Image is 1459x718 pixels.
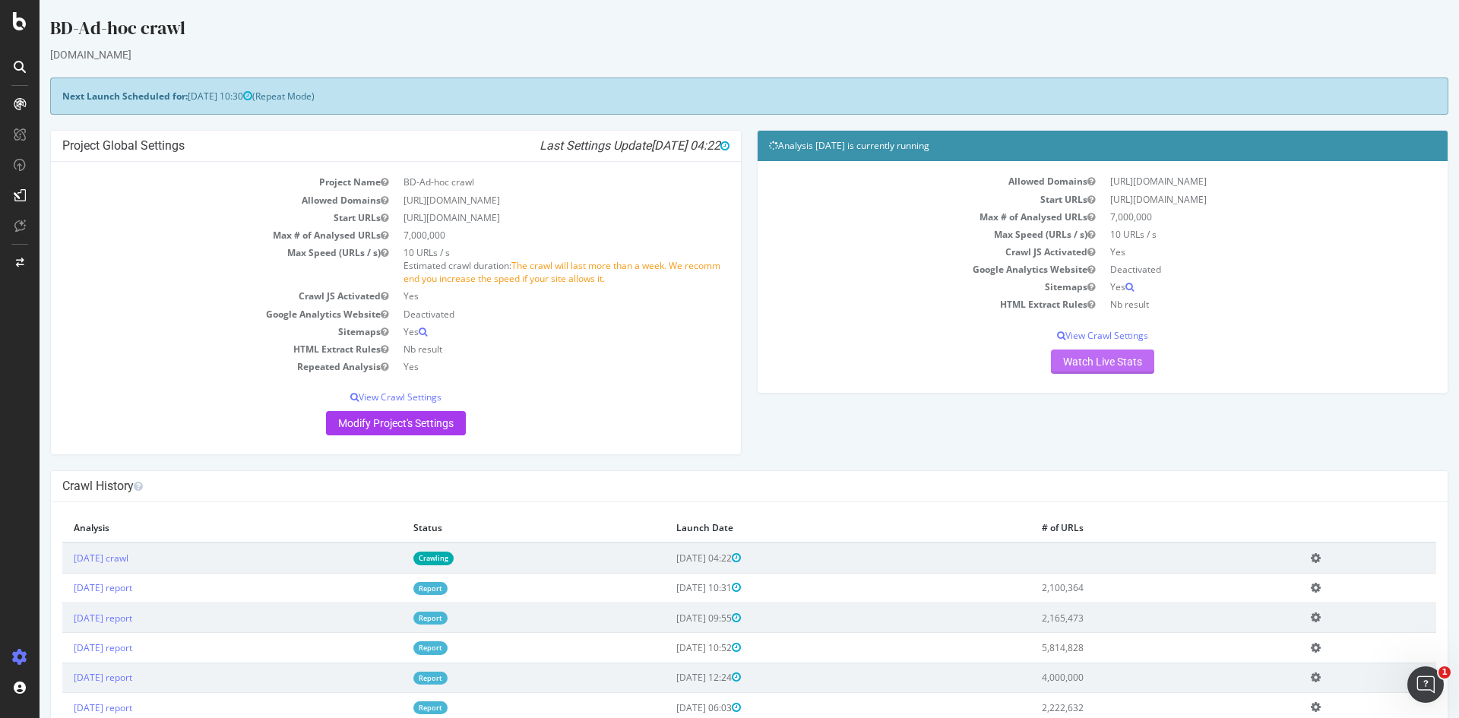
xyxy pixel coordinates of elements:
td: Sitemaps [23,323,356,340]
a: [DATE] report [34,612,93,625]
td: Yes [356,323,690,340]
a: Crawling [374,552,414,565]
a: Watch Live Stats [1011,350,1115,374]
td: Crawl JS Activated [729,243,1063,261]
p: View Crawl Settings [729,329,1397,342]
th: Analysis [23,514,362,542]
td: [URL][DOMAIN_NAME] [1063,191,1397,208]
span: [DATE] 09:55 [637,612,701,625]
td: 4,000,000 [991,663,1261,692]
span: [DATE] 12:24 [637,671,701,684]
h4: Crawl History [23,479,1397,494]
strong: Next Launch Scheduled for: [23,90,148,103]
td: [URL][DOMAIN_NAME] [356,209,690,226]
iframe: Intercom live chat [1407,666,1444,703]
h4: Analysis [DATE] is currently running [729,138,1397,153]
i: Last Settings Update [500,138,690,153]
div: [DOMAIN_NAME] [11,47,1409,62]
td: 7,000,000 [356,226,690,244]
td: Allowed Domains [23,191,356,209]
td: Max # of Analysed URLs [729,208,1063,226]
th: Status [362,514,626,542]
a: Report [374,701,408,714]
td: HTML Extract Rules [729,296,1063,313]
div: (Repeat Mode) [11,77,1409,115]
h4: Project Global Settings [23,138,690,153]
th: # of URLs [991,514,1261,542]
span: The crawl will last more than a week. We recommend you increase the speed if your site allows it. [364,259,681,285]
a: [DATE] report [34,701,93,714]
td: 2,100,364 [991,573,1261,603]
td: Yes [356,287,690,305]
td: [URL][DOMAIN_NAME] [1063,172,1397,190]
a: Report [374,641,408,654]
th: Launch Date [625,514,990,542]
a: Report [374,672,408,685]
td: Project Name [23,173,356,191]
td: 7,000,000 [1063,208,1397,226]
td: Google Analytics Website [23,305,356,323]
td: Allowed Domains [729,172,1063,190]
a: Modify Project's Settings [286,411,426,435]
p: View Crawl Settings [23,391,690,403]
span: 1 [1438,666,1451,678]
a: [DATE] report [34,581,93,594]
td: BD-Ad-hoc crawl [356,173,690,191]
td: Max # of Analysed URLs [23,226,356,244]
td: Start URLs [23,209,356,226]
td: Yes [1063,243,1397,261]
td: 5,814,828 [991,633,1261,663]
span: [DATE] 10:31 [637,581,701,594]
td: Max Speed (URLs / s) [23,244,356,287]
td: Yes [356,358,690,375]
span: [DATE] 10:52 [637,641,701,654]
td: Start URLs [729,191,1063,208]
td: Sitemaps [729,278,1063,296]
td: Google Analytics Website [729,261,1063,278]
span: [DATE] 04:22 [612,138,690,153]
a: [DATE] report [34,641,93,654]
span: [DATE] 04:22 [637,552,701,565]
td: Crawl JS Activated [23,287,356,305]
td: Deactivated [356,305,690,323]
a: Report [374,582,408,595]
td: Nb result [356,340,690,358]
td: HTML Extract Rules [23,340,356,358]
a: Report [374,612,408,625]
span: [DATE] 10:30 [148,90,213,103]
a: [DATE] crawl [34,552,89,565]
span: [DATE] 06:03 [637,701,701,714]
td: Repeated Analysis [23,358,356,375]
div: BD-Ad-hoc crawl [11,15,1409,47]
td: [URL][DOMAIN_NAME] [356,191,690,209]
td: 2,165,473 [991,603,1261,633]
td: Deactivated [1063,261,1397,278]
td: 10 URLs / s Estimated crawl duration: [356,244,690,287]
td: Yes [1063,278,1397,296]
td: 10 URLs / s [1063,226,1397,243]
td: Max Speed (URLs / s) [729,226,1063,243]
td: Nb result [1063,296,1397,313]
a: [DATE] report [34,671,93,684]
